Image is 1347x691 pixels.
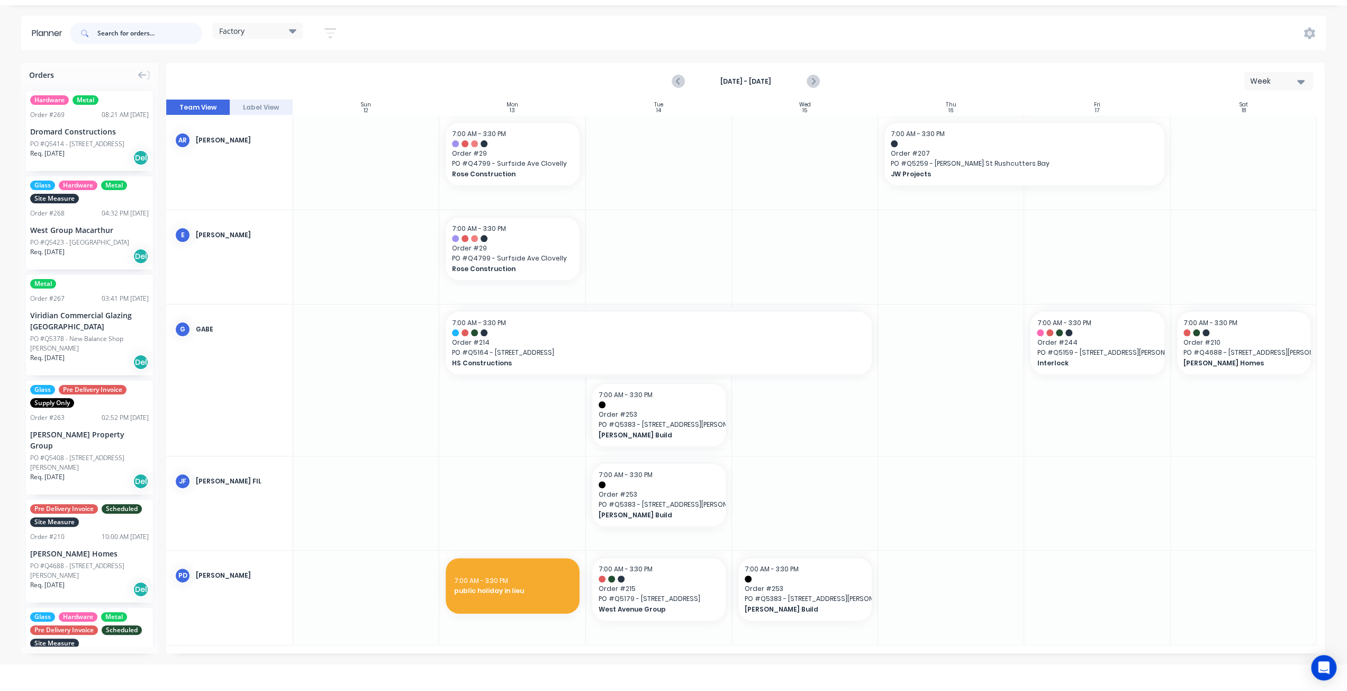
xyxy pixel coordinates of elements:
[1037,348,1158,357] span: PO # Q5159 - [STREET_ADDRESS][PERSON_NAME]
[30,472,65,482] span: Req. [DATE]
[1037,338,1158,347] span: Order # 244
[599,410,719,419] span: Order # 253
[30,612,55,622] span: Glass
[97,23,202,44] input: Search for orders...
[510,108,515,113] div: 13
[101,181,127,190] span: Metal
[1239,102,1247,108] div: Sat
[745,564,799,573] span: 7:00 AM - 3:30 PM
[599,490,719,499] span: Order # 253
[30,429,149,451] div: [PERSON_NAME] Property Group
[599,594,719,604] span: PO # Q5179 - [STREET_ADDRESS]
[133,473,149,489] div: Del
[891,159,1158,168] span: PO # Q5259 - [PERSON_NAME] St Rushcutters Bay
[102,413,149,423] div: 02:52 PM [DATE]
[30,225,149,236] div: West Group Macarthur
[102,504,142,514] span: Scheduled
[30,126,149,137] div: Dromard Constructions
[219,25,245,37] span: Factory
[166,100,230,115] button: Team View
[599,430,707,440] span: [PERSON_NAME] Build
[196,136,284,145] div: [PERSON_NAME]
[599,510,707,520] span: [PERSON_NAME] Build
[745,584,865,594] span: Order # 253
[30,110,65,120] div: Order # 269
[175,321,191,337] div: G
[30,310,149,332] div: Viridian Commercial Glazing [GEOGRAPHIC_DATA]
[196,230,284,240] div: [PERSON_NAME]
[30,279,56,289] span: Metal
[102,294,149,303] div: 03:41 PM [DATE]
[454,586,571,596] span: public holiday in lieu
[891,169,1131,179] span: JW Projects
[891,129,945,138] span: 7:00 AM - 3:30 PM
[30,639,79,648] span: Site Measure
[1183,318,1237,327] span: 7:00 AM - 3:30 PM
[30,517,79,527] span: Site Measure
[30,580,65,590] span: Req. [DATE]
[30,238,129,247] div: PO #Q5423 - [GEOGRAPHIC_DATA]
[693,77,799,86] strong: [DATE] - [DATE]
[452,169,561,179] span: Rose Construction
[364,108,368,113] div: 12
[30,95,69,105] span: Hardware
[59,181,97,190] span: Hardware
[175,132,191,148] div: AR
[452,244,573,253] span: Order # 29
[745,594,865,604] span: PO # Q5383 - [STREET_ADDRESS][PERSON_NAME]
[30,247,65,257] span: Req. [DATE]
[452,264,561,274] span: Rose Construction
[30,149,65,158] span: Req. [DATE]
[452,129,506,138] span: 7:00 AM - 3:30 PM
[30,453,149,472] div: PO #Q5408 - [STREET_ADDRESS][PERSON_NAME]
[452,159,573,168] span: PO # Q4799 - Surfside Ave Clovelly
[32,27,68,40] div: Planner
[599,564,653,573] span: 7:00 AM - 3:30 PM
[745,605,853,614] span: [PERSON_NAME] Build
[175,568,191,584] div: PD
[133,581,149,597] div: Del
[30,194,79,203] span: Site Measure
[30,532,65,542] div: Order # 210
[1095,108,1099,113] div: 17
[196,325,284,334] div: Gabe
[599,605,707,614] span: West Avenue Group
[30,209,65,218] div: Order # 268
[30,561,149,580] div: PO #Q4688 - [STREET_ADDRESS][PERSON_NAME]
[1183,348,1304,357] span: PO # Q4688 - [STREET_ADDRESS][PERSON_NAME]
[196,571,284,580] div: [PERSON_NAME]
[30,353,65,363] span: Req. [DATE]
[30,139,124,149] div: PO #Q5414 - [STREET_ADDRESS]
[452,149,573,158] span: Order # 29
[507,102,518,108] div: Mon
[29,69,54,80] span: Orders
[133,248,149,264] div: Del
[230,100,293,115] button: Label View
[1037,358,1145,368] span: Interlock
[175,227,191,243] div: E
[30,398,74,408] span: Supply Only
[30,334,149,353] div: PO #Q5378 - New Balance Shop [PERSON_NAME]
[454,576,508,585] span: 7:00 AM - 3:30 PM
[452,338,865,347] span: Order # 214
[30,385,55,394] span: Glass
[946,102,956,108] div: Thu
[1037,318,1091,327] span: 7:00 AM - 3:30 PM
[654,102,663,108] div: Tue
[599,470,653,479] span: 7:00 AM - 3:30 PM
[133,150,149,166] div: Del
[452,318,506,327] span: 7:00 AM - 3:30 PM
[1183,358,1292,368] span: [PERSON_NAME] Homes
[30,294,65,303] div: Order # 267
[1250,76,1299,87] div: Week
[59,385,126,394] span: Pre Delivery Invoice
[30,625,98,635] span: Pre Delivery Invoice
[802,108,807,113] div: 15
[30,548,149,559] div: [PERSON_NAME] Homes
[452,358,824,368] span: HS Constructions
[196,477,284,486] div: [PERSON_NAME] Fil
[1183,338,1304,347] span: Order # 210
[102,625,142,635] span: Scheduled
[30,413,65,423] div: Order # 263
[452,348,865,357] span: PO # Q5164 - [STREET_ADDRESS]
